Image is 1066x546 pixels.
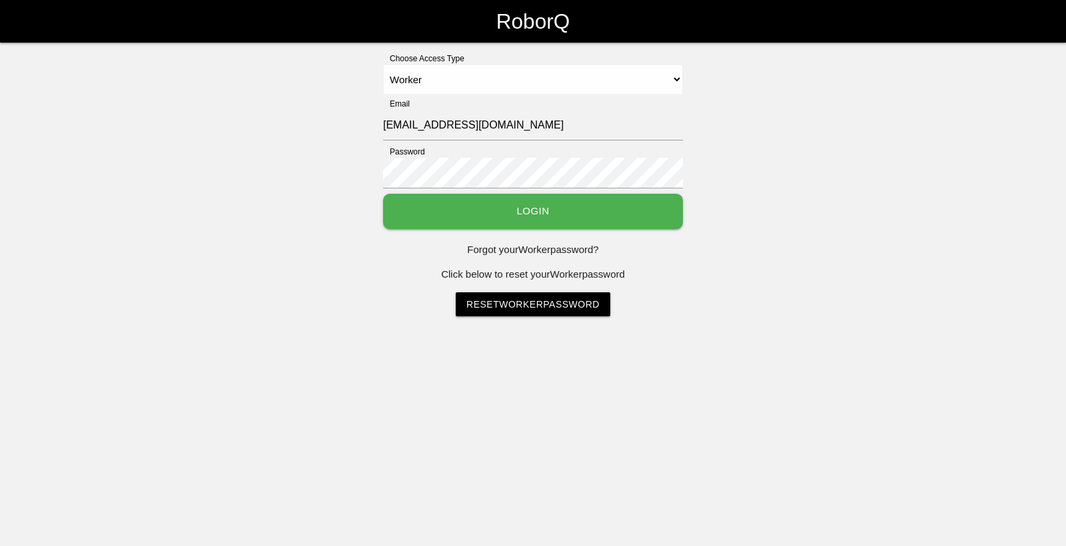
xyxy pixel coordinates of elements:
p: Forgot your Worker password? [383,242,683,258]
a: ResetWorkerPassword [456,292,610,316]
label: Password [383,146,425,158]
p: Click below to reset your Worker password [383,267,683,282]
button: Login [383,194,683,229]
label: Choose Access Type [383,53,464,65]
label: Email [383,98,410,110]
